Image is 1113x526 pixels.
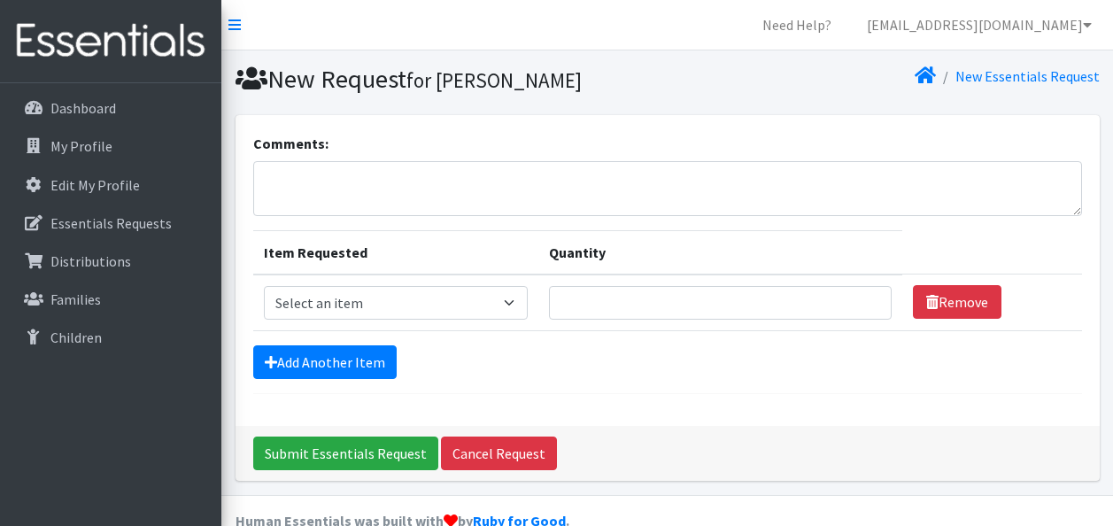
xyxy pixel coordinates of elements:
a: Need Help? [748,7,846,43]
h1: New Request [236,64,661,95]
a: Children [7,320,214,355]
p: Dashboard [50,99,116,117]
th: Item Requested [253,230,538,275]
p: Edit My Profile [50,176,140,194]
small: for [PERSON_NAME] [406,67,582,93]
a: Add Another Item [253,345,397,379]
a: My Profile [7,128,214,164]
p: Distributions [50,252,131,270]
a: [EMAIL_ADDRESS][DOMAIN_NAME] [853,7,1106,43]
a: New Essentials Request [955,67,1100,85]
a: Cancel Request [441,437,557,470]
p: My Profile [50,137,112,155]
a: Families [7,282,214,317]
p: Children [50,329,102,346]
a: Dashboard [7,90,214,126]
a: Remove [913,285,1001,319]
a: Edit My Profile [7,167,214,203]
label: Comments: [253,133,328,154]
a: Essentials Requests [7,205,214,241]
p: Essentials Requests [50,214,172,232]
th: Quantity [538,230,902,275]
a: Distributions [7,244,214,279]
p: Families [50,290,101,308]
img: HumanEssentials [7,12,214,71]
input: Submit Essentials Request [253,437,438,470]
